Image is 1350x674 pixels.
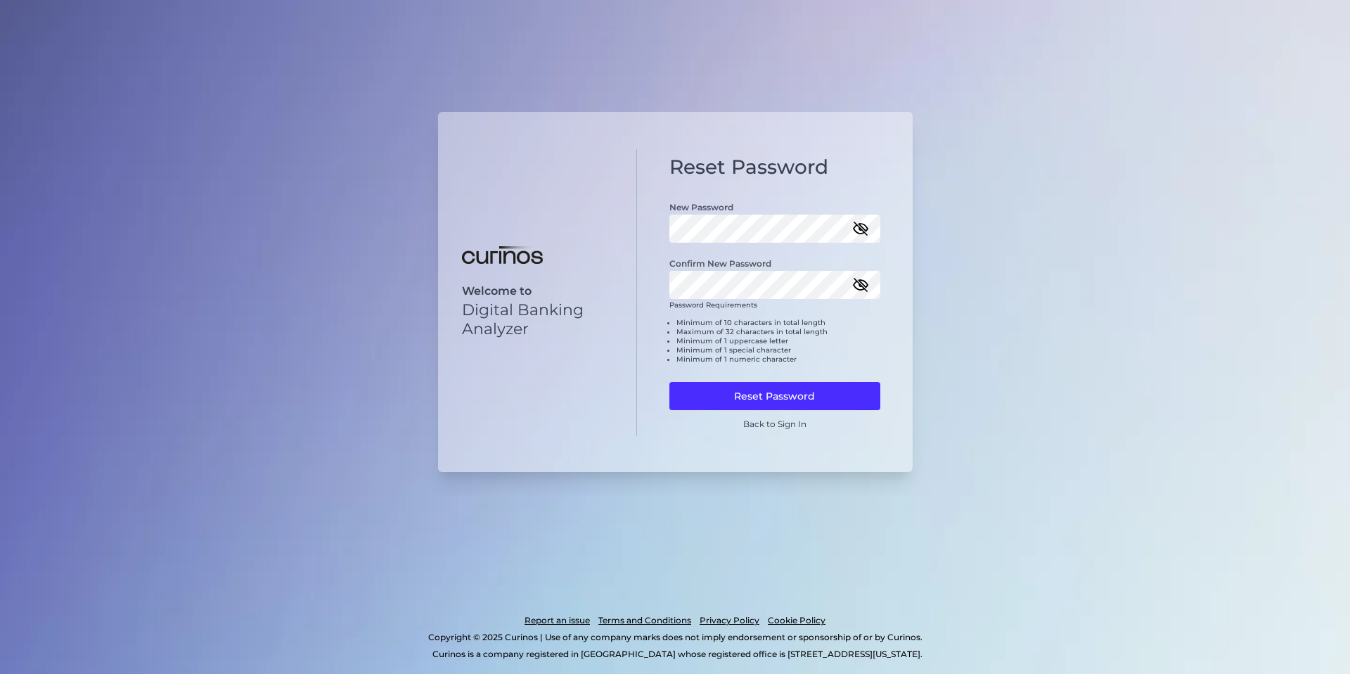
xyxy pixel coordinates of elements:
div: Password Requirements [669,300,880,375]
li: Maximum of 32 characters in total length [676,327,880,336]
a: Terms and Conditions [598,612,691,629]
p: Digital Banking Analyzer [462,300,613,338]
a: Report an issue [525,612,590,629]
img: Digital Banking Analyzer [462,246,543,265]
p: Welcome to [462,284,613,298]
p: Copyright © 2025 Curinos | Use of any company marks does not imply endorsement or sponsorship of ... [69,629,1281,646]
li: Minimum of 10 characters in total length [676,318,880,327]
label: Confirm New Password [669,258,771,269]
a: Privacy Policy [700,612,759,629]
a: Cookie Policy [768,612,825,629]
button: Reset Password [669,382,880,410]
p: Curinos is a company registered in [GEOGRAPHIC_DATA] whose registered office is [STREET_ADDRESS][... [73,646,1281,663]
li: Minimum of 1 special character [676,345,880,355]
li: Minimum of 1 uppercase letter [676,336,880,345]
a: Back to Sign In [743,419,806,429]
li: Minimum of 1 numeric character [676,355,880,364]
label: New Password [669,202,733,212]
h1: Reset Password [669,155,880,179]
